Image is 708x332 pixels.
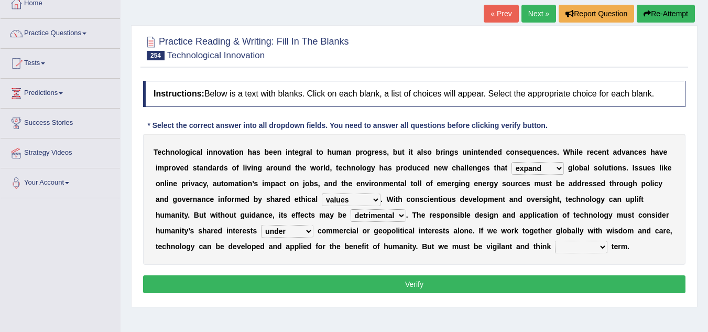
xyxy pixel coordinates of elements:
[290,179,295,188] b: o
[436,148,441,156] b: b
[440,148,443,156] b: r
[330,164,332,172] b: ,
[379,164,384,172] b: h
[461,164,465,172] b: a
[273,148,277,156] b: e
[452,164,456,172] b: c
[239,179,242,188] b: t
[379,148,383,156] b: s
[270,179,275,188] b: p
[203,179,206,188] b: y
[366,164,371,172] b: g
[1,168,120,195] a: Your Account
[320,164,323,172] b: r
[343,148,347,156] b: a
[169,179,173,188] b: n
[241,179,243,188] b: i
[594,148,598,156] b: c
[264,179,270,188] b: m
[387,148,389,156] b: ,
[309,179,314,188] b: b
[171,164,176,172] b: o
[417,164,421,172] b: c
[471,148,473,156] b: i
[626,148,630,156] b: a
[659,148,663,156] b: v
[161,148,166,156] b: c
[295,148,299,156] b: e
[295,164,298,172] b: t
[613,148,617,156] b: a
[574,164,579,172] b: o
[456,164,461,172] b: h
[467,148,472,156] b: n
[339,164,343,172] b: e
[602,148,607,156] b: n
[408,148,410,156] b: i
[375,148,379,156] b: e
[478,148,481,156] b: t
[408,164,412,172] b: d
[477,164,482,172] b: g
[193,164,197,172] b: s
[400,179,405,188] b: a
[336,148,343,156] b: m
[245,164,247,172] b: i
[160,179,165,188] b: n
[269,148,273,156] b: e
[248,148,253,156] b: h
[397,148,402,156] b: u
[344,179,348,188] b: h
[443,148,445,156] b: i
[355,164,360,172] b: o
[222,148,226,156] b: v
[217,148,222,156] b: o
[275,179,279,188] b: a
[203,164,208,172] b: n
[576,148,579,156] b: l
[346,164,351,172] b: h
[423,148,427,156] b: s
[324,179,328,188] b: a
[383,148,387,156] b: s
[252,179,254,188] b: ’
[420,179,422,188] b: l
[213,179,217,188] b: a
[402,148,405,156] b: t
[216,164,219,172] b: r
[668,164,672,172] b: e
[156,179,160,188] b: o
[655,148,659,156] b: a
[332,148,336,156] b: u
[442,164,448,172] b: w
[540,148,545,156] b: n
[286,148,288,156] b: i
[206,148,209,156] b: i
[363,148,367,156] b: o
[598,148,602,156] b: e
[383,179,389,188] b: m
[1,109,120,135] a: Success Stories
[239,148,244,156] b: n
[278,164,282,172] b: u
[143,120,552,131] div: * Select the correct answer into all dropdown fields. You need to answer all questions before cli...
[388,164,392,172] b: s
[462,148,467,156] b: u
[438,164,442,172] b: e
[310,164,316,172] b: w
[319,148,323,156] b: o
[622,164,626,172] b: s
[454,148,459,156] b: s
[371,179,374,188] b: r
[425,164,430,172] b: d
[305,179,310,188] b: o
[521,5,556,23] a: Next »
[389,179,394,188] b: e
[404,164,408,172] b: o
[316,164,321,172] b: o
[212,164,216,172] b: a
[553,148,557,156] b: s
[1,138,120,165] a: Strategy Videos
[295,179,299,188] b: n
[473,148,478,156] b: n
